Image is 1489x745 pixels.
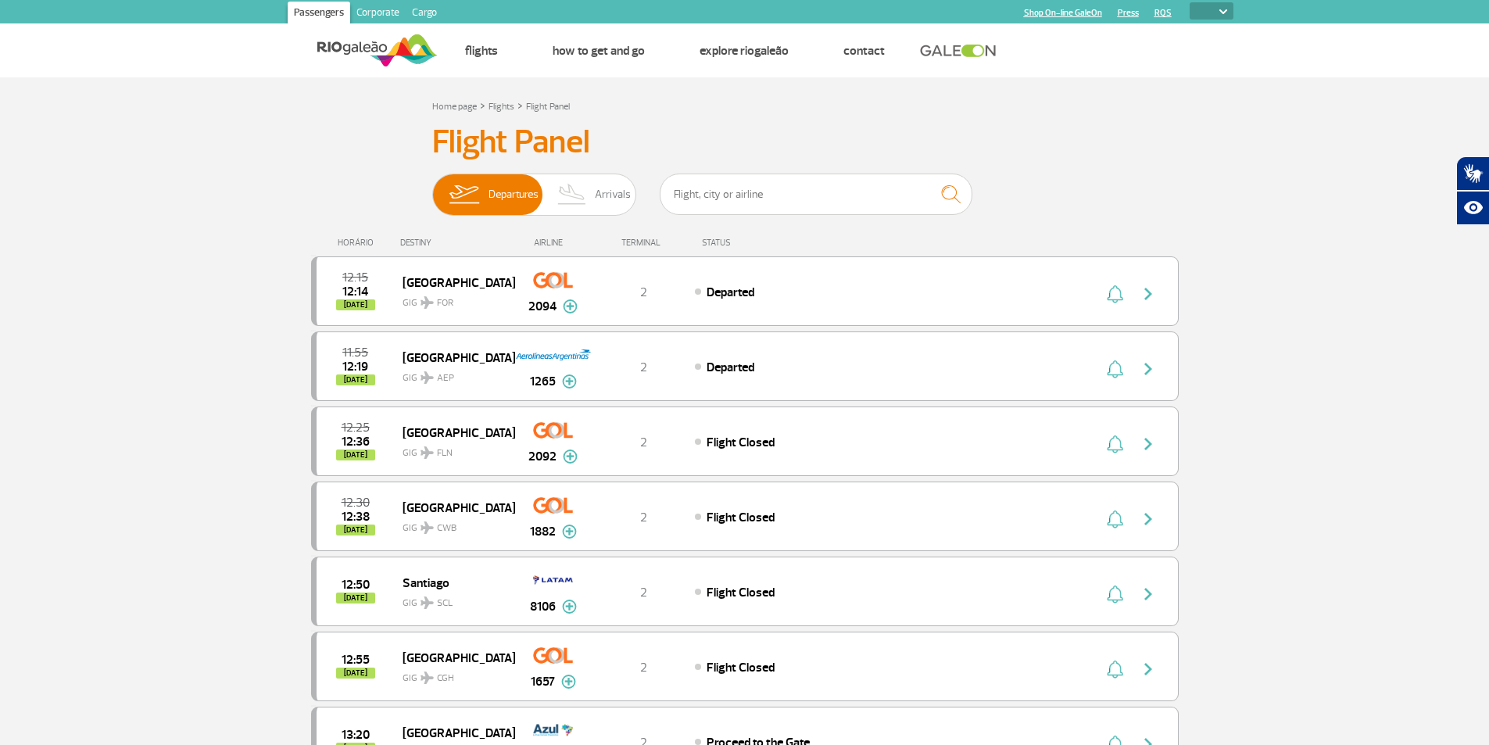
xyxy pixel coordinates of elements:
img: seta-direita-painel-voo.svg [1139,360,1158,378]
span: Flight Closed [707,435,775,450]
span: [DATE] [336,374,375,385]
a: RQS [1154,8,1172,18]
img: seta-direita-painel-voo.svg [1139,285,1158,303]
span: 2 [640,435,647,450]
span: 1265 [530,372,556,391]
span: [DATE] [336,450,375,460]
span: 2 [640,660,647,675]
a: Shop On-line GaleOn [1024,8,1102,18]
span: FLN [437,446,453,460]
span: Arrivals [595,174,631,215]
span: 2025-08-27 12:38:00 [342,511,370,522]
span: 1882 [530,522,556,541]
span: Departed [707,360,754,375]
span: Flight Closed [707,510,775,525]
span: [DATE] [336,593,375,604]
img: mais-info-painel-voo.svg [562,525,577,539]
a: > [480,96,485,114]
a: How to get and go [553,43,645,59]
img: seta-direita-painel-voo.svg [1139,660,1158,679]
a: Flight Panel [526,101,570,113]
img: destiny_airplane.svg [421,371,434,384]
span: 2025-08-27 12:36:00 [342,436,370,447]
span: 2025-08-27 12:30:00 [342,497,370,508]
div: DESTINY [400,238,514,248]
img: mais-info-painel-voo.svg [562,374,577,389]
span: [GEOGRAPHIC_DATA] [403,647,503,668]
img: seta-direita-painel-voo.svg [1139,585,1158,604]
span: [GEOGRAPHIC_DATA] [403,347,503,367]
span: [GEOGRAPHIC_DATA] [403,272,503,292]
img: destiny_airplane.svg [421,672,434,684]
img: mais-info-painel-voo.svg [563,450,578,464]
span: 1657 [531,672,555,691]
span: 2 [640,585,647,600]
a: Home page [432,101,477,113]
a: Press [1118,8,1139,18]
a: Cargo [406,2,443,27]
img: mais-info-painel-voo.svg [563,299,578,313]
span: Santiago [403,572,503,593]
span: GIG [403,588,503,611]
span: CGH [437,672,454,686]
img: mais-info-painel-voo.svg [561,675,576,689]
div: Plugin de acessibilidade da Hand Talk. [1456,156,1489,225]
img: slider-embarque [439,174,489,215]
img: sino-painel-voo.svg [1107,510,1123,528]
img: sino-painel-voo.svg [1107,360,1123,378]
span: [DATE] [336,525,375,535]
div: HORÁRIO [316,238,401,248]
span: Departed [707,285,754,300]
span: CWB [437,521,456,535]
img: sino-painel-voo.svg [1107,285,1123,303]
div: STATUS [694,238,821,248]
a: Flights [465,43,498,59]
span: GIG [403,438,503,460]
span: 2 [640,285,647,300]
img: sino-painel-voo.svg [1107,585,1123,604]
a: Flights [489,101,514,113]
span: FOR [437,296,453,310]
span: [DATE] [336,668,375,679]
span: Departures [489,174,539,215]
a: Corporate [350,2,406,27]
img: mais-info-painel-voo.svg [562,600,577,614]
span: [GEOGRAPHIC_DATA] [403,497,503,518]
img: sino-painel-voo.svg [1107,435,1123,453]
span: SCL [437,596,453,611]
span: GIG [403,288,503,310]
div: AIRLINE [514,238,592,248]
span: 2025-08-27 12:50:00 [342,579,370,590]
span: 2025-08-27 12:14:00 [342,286,368,297]
button: Abrir tradutor de língua de sinais. [1456,156,1489,191]
span: 2025-08-27 13:20:00 [342,729,370,740]
span: AEP [437,371,454,385]
a: > [517,96,523,114]
img: destiny_airplane.svg [421,446,434,459]
img: slider-desembarque [549,174,596,215]
a: Explore RIOgaleão [700,43,789,59]
span: [DATE] [336,299,375,310]
button: Abrir recursos assistivos. [1456,191,1489,225]
span: 2025-08-27 12:19:00 [342,361,368,372]
input: Flight, city or airline [660,174,972,215]
span: Flight Closed [707,660,775,675]
img: destiny_airplane.svg [421,596,434,609]
a: Contact [843,43,885,59]
div: TERMINAL [592,238,694,248]
span: 2 [640,510,647,525]
span: GIG [403,363,503,385]
span: 2025-08-27 12:25:00 [342,422,370,433]
span: Flight Closed [707,585,775,600]
img: seta-direita-painel-voo.svg [1139,435,1158,453]
span: GIG [403,513,503,535]
span: 2 [640,360,647,375]
span: [GEOGRAPHIC_DATA] [403,722,503,743]
a: Passengers [288,2,350,27]
span: 2025-08-27 11:55:00 [342,347,368,358]
span: [GEOGRAPHIC_DATA] [403,422,503,442]
h3: Flight Panel [432,123,1058,162]
span: 2025-08-27 12:55:00 [342,654,370,665]
img: destiny_airplane.svg [421,521,434,534]
img: sino-painel-voo.svg [1107,660,1123,679]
